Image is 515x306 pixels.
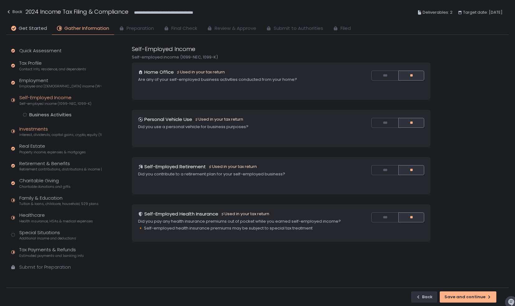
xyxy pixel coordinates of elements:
[19,184,71,189] span: Charitable donations and gifts
[19,229,76,241] div: Special Situations
[144,116,192,123] h1: Personal Vehicle Use
[19,212,93,224] div: Healthcare
[19,160,102,172] div: Retirement & Benefits
[19,246,84,258] div: Tax Payments & Refunds
[26,7,128,16] h1: 2024 Income Tax Filing & Compliance
[19,143,86,155] div: Real Estate
[19,67,86,72] span: Contact info, residence, and dependents
[29,112,72,118] div: Business Activities
[19,77,102,89] div: Employment
[6,7,22,18] button: Back
[144,163,206,170] h1: Self-Employed Retirement
[19,253,84,258] span: Estimated payments and banking info
[19,126,102,137] div: Investments
[463,9,503,16] span: Target date: [DATE]
[19,264,71,271] div: Submit for Preparation
[138,171,346,177] div: Did you contribute to a retirement plan for your self-employed business?
[19,101,91,106] span: Self-employed income (1099-NEC, 1099-K)
[19,195,99,206] div: Family & Education
[138,124,346,130] div: Did you use a personal vehicle for business purposes?
[19,202,99,206] span: Tuition & loans, childcare, household, 529 plans
[144,69,174,76] h1: Home Office
[19,167,102,172] span: Retirement contributions, distributions & income (1099-R, 5498)
[19,132,102,137] span: Interest, dividends, capital gains, crypto, equity (1099s, K-1s)
[208,164,257,169] div: Used in your tax return
[19,150,86,155] span: Property income, expenses & mortgages
[19,177,71,189] div: Charitable Giving
[19,47,62,54] div: Quick Assessment
[19,25,47,32] span: Get Started
[416,294,433,300] div: Back
[6,8,22,16] div: Back
[444,294,492,300] div: Save and continue
[423,9,452,16] span: Deliverables: 2
[64,25,109,32] span: Gather Information
[19,84,102,89] span: Employee and [DEMOGRAPHIC_DATA] income (W-2s)
[138,225,346,231] div: 🔸 Self-employed health insurance premiums may be subject to special tax treatment
[176,69,225,75] div: Used in your tax return
[215,25,256,32] span: Review & Approve
[138,77,346,82] div: Are any of your self-employed business activities conducted from your home?
[341,25,351,32] span: Filed
[19,94,91,106] div: Self-Employed Income
[138,219,346,224] div: Did you pay any health insurance premiums out of pocket while you earned self-employed income?
[144,211,218,218] h1: Self-Employed Health Insurance
[132,54,430,60] div: Self-employed income (1099-NEC, 1099-K)
[19,236,76,241] span: Additional income and deductions
[440,291,496,303] button: Save and continue
[195,117,243,122] div: Used in your tax return
[171,25,197,32] span: Final Check
[19,60,86,72] div: Tax Profile
[132,45,195,53] h1: Self-Employed Income
[221,211,269,217] div: Used in your tax return
[411,291,437,303] button: Back
[274,25,323,32] span: Submit to Authorities
[127,25,154,32] span: Preparation
[19,219,93,224] span: Health insurance, HSAs & medical expenses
